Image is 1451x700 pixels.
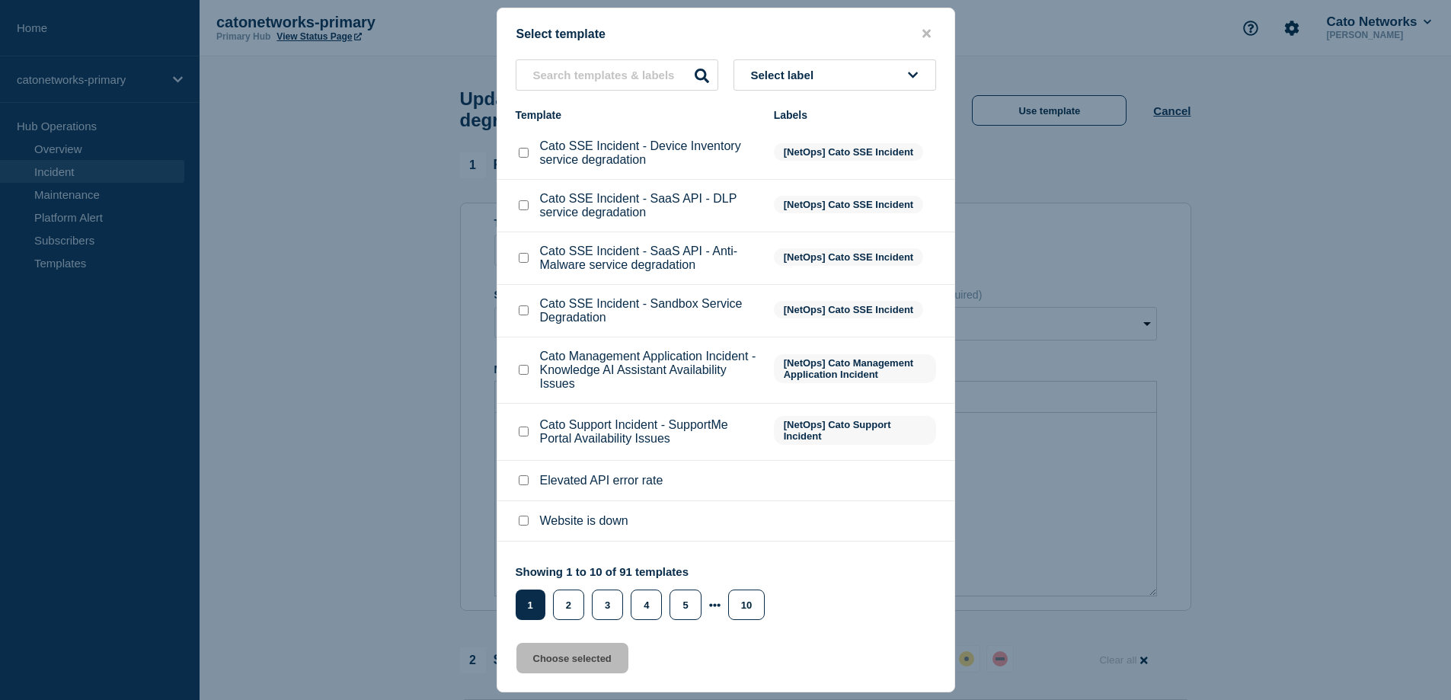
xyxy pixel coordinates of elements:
[540,350,759,391] p: Cato Management Application Incident - Knowledge AI Assistant Availability Issues
[774,416,936,445] span: [NetOps] Cato Support Incident
[751,69,820,82] span: Select label
[516,59,718,91] input: Search templates & labels
[553,590,584,620] button: 2
[774,196,923,213] span: [NetOps] Cato SSE Incident
[519,305,529,315] input: Cato SSE Incident - Sandbox Service Degradation checkbox
[540,139,759,167] p: Cato SSE Incident - Device Inventory service degradation
[918,27,935,41] button: close button
[670,590,701,620] button: 5
[519,427,529,436] input: Cato Support Incident - SupportMe Portal Availability Issues checkbox
[519,253,529,263] input: Cato SSE Incident - SaaS API - Anti-Malware service degradation checkbox
[540,474,663,487] p: Elevated API error rate
[774,109,936,121] div: Labels
[516,590,545,620] button: 1
[519,365,529,375] input: Cato Management Application Incident - Knowledge AI Assistant Availability Issues checkbox
[774,354,936,383] span: [NetOps] Cato Management Application Incident
[519,475,529,485] input: Elevated API error rate checkbox
[728,590,765,620] button: 10
[774,301,923,318] span: [NetOps] Cato SSE Incident
[519,200,529,210] input: Cato SSE Incident - SaaS API - DLP service degradation checkbox
[540,245,759,272] p: Cato SSE Incident - SaaS API - Anti-Malware service degradation
[733,59,936,91] button: Select label
[516,109,759,121] div: Template
[774,248,923,266] span: [NetOps] Cato SSE Incident
[774,143,923,161] span: [NetOps] Cato SSE Incident
[516,565,773,578] p: Showing 1 to 10 of 91 templates
[540,514,628,528] p: Website is down
[540,192,759,219] p: Cato SSE Incident - SaaS API - DLP service degradation
[540,418,759,446] p: Cato Support Incident - SupportMe Portal Availability Issues
[497,27,954,41] div: Select template
[631,590,662,620] button: 4
[519,148,529,158] input: Cato SSE Incident - Device Inventory service degradation checkbox
[516,643,628,673] button: Choose selected
[519,516,529,526] input: Website is down checkbox
[540,297,759,324] p: Cato SSE Incident - Sandbox Service Degradation
[592,590,623,620] button: 3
